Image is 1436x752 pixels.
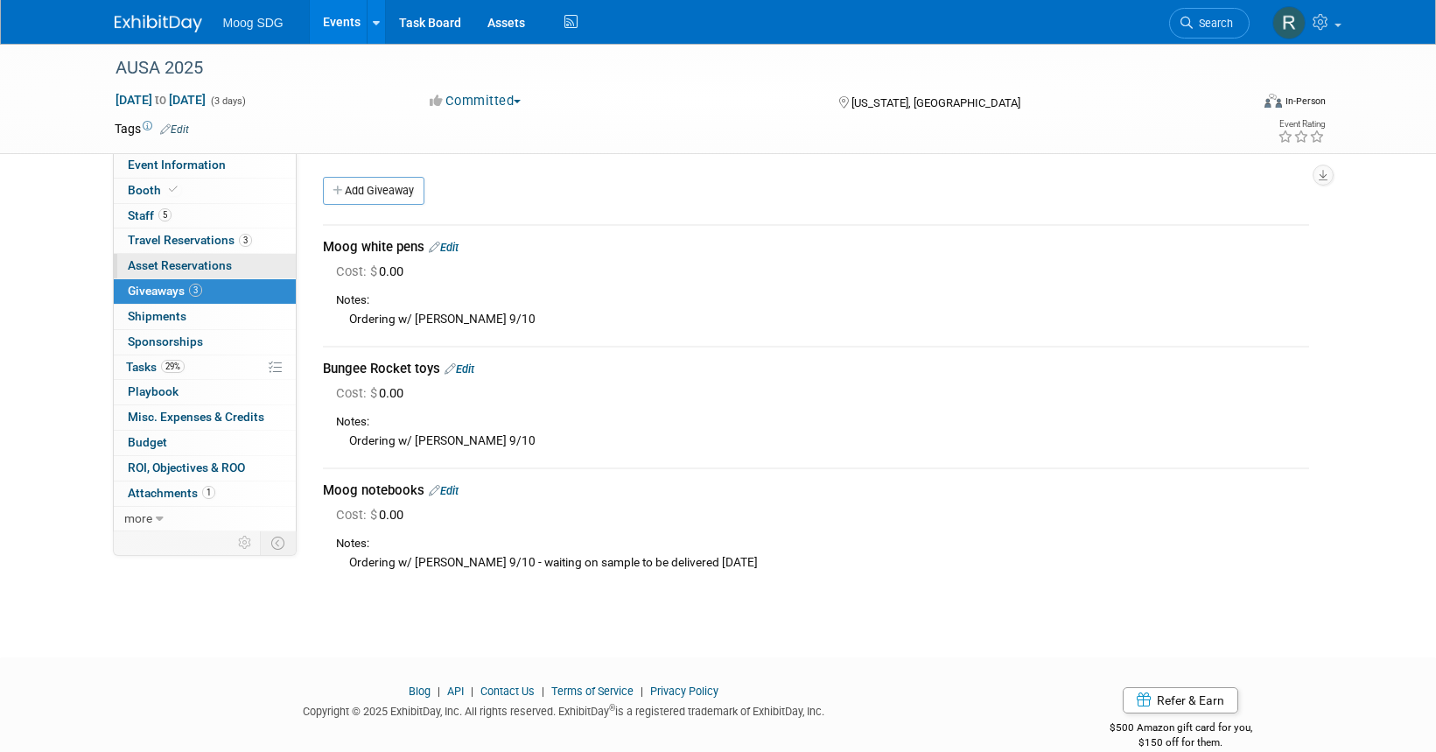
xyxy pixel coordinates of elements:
div: Moog white pens [323,238,1309,257]
span: more [124,511,152,525]
div: Notes: [336,414,1309,431]
span: | [537,685,549,698]
span: 0.00 [336,507,410,523]
span: Cost: $ [336,264,379,279]
a: Asset Reservations [114,254,296,278]
span: Tasks [126,360,185,374]
a: Edit [445,362,474,376]
a: Edit [429,484,459,497]
a: Booth [114,179,296,203]
div: $500 Amazon gift card for you, [1040,709,1322,749]
div: Copyright © 2025 ExhibitDay, Inc. All rights reserved. ExhibitDay is a registered trademark of Ex... [115,699,1014,720]
a: Blog [409,685,431,698]
span: Attachments [128,486,215,500]
div: Bungee Rocket toys [323,360,1309,378]
div: Ordering w/ [PERSON_NAME] 9/10 [336,309,1309,328]
span: 5 [158,208,172,221]
span: Shipments [128,309,186,323]
span: 0.00 [336,264,410,279]
span: 0.00 [336,385,410,401]
a: Privacy Policy [650,685,718,698]
a: Add Giveaway [323,177,424,205]
img: Format-Inperson.png [1264,94,1282,108]
a: Tasks29% [114,355,296,380]
a: Edit [429,241,459,254]
a: more [114,507,296,531]
a: Edit [160,123,189,136]
div: Moog notebooks [323,481,1309,500]
span: ROI, Objectives & ROO [128,460,245,474]
span: Staff [128,208,172,222]
span: Budget [128,435,167,449]
span: | [433,685,445,698]
span: to [152,93,169,107]
td: Toggle Event Tabs [260,531,296,554]
a: Event Information [114,153,296,178]
span: Search [1193,17,1233,30]
span: Travel Reservations [128,233,252,247]
a: Misc. Expenses & Credits [114,405,296,430]
a: Staff5 [114,204,296,228]
span: Misc. Expenses & Credits [128,410,264,424]
span: 29% [161,360,185,373]
span: 1 [202,486,215,499]
div: Notes: [336,536,1309,552]
span: 3 [189,284,202,297]
span: Sponsorships [128,334,203,348]
a: Contact Us [480,685,535,698]
div: Event Format [1146,91,1327,117]
span: | [636,685,648,698]
a: Refer & Earn [1123,687,1238,713]
div: In-Person [1285,95,1326,108]
sup: ® [609,703,615,713]
span: [US_STATE], [GEOGRAPHIC_DATA] [851,96,1020,109]
td: Tags [115,120,189,137]
a: Attachments1 [114,481,296,506]
div: AUSA 2025 [109,53,1223,84]
a: Budget [114,431,296,455]
img: Rose Tracy [1272,6,1306,39]
div: Notes: [336,292,1309,309]
span: (3 days) [209,95,246,107]
span: Giveaways [128,284,202,298]
span: | [466,685,478,698]
img: ExhibitDay [115,15,202,32]
button: Committed [424,92,528,110]
i: Booth reservation complete [169,185,178,194]
a: Shipments [114,305,296,329]
div: $150 off for them. [1040,735,1322,750]
a: ROI, Objectives & ROO [114,456,296,481]
a: Sponsorships [114,330,296,355]
td: Personalize Event Tab Strip [230,531,261,554]
a: Travel Reservations3 [114,228,296,253]
span: Asset Reservations [128,258,232,272]
div: Ordering w/ [PERSON_NAME] 9/10 - waiting on sample to be delivered [DATE] [336,552,1309,572]
span: Playbook [128,384,179,398]
a: Search [1169,8,1250,39]
span: 3 [239,234,252,247]
span: Cost: $ [336,507,379,523]
a: Playbook [114,380,296,404]
span: Booth [128,183,181,197]
span: [DATE] [DATE] [115,92,207,108]
a: API [447,685,464,698]
a: Giveaways3 [114,279,296,304]
div: Ordering w/ [PERSON_NAME] 9/10 [336,431,1309,450]
span: Event Information [128,158,226,172]
a: Terms of Service [551,685,634,698]
div: Event Rating [1278,120,1325,129]
span: Cost: $ [336,385,379,401]
span: Moog SDG [223,16,284,30]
